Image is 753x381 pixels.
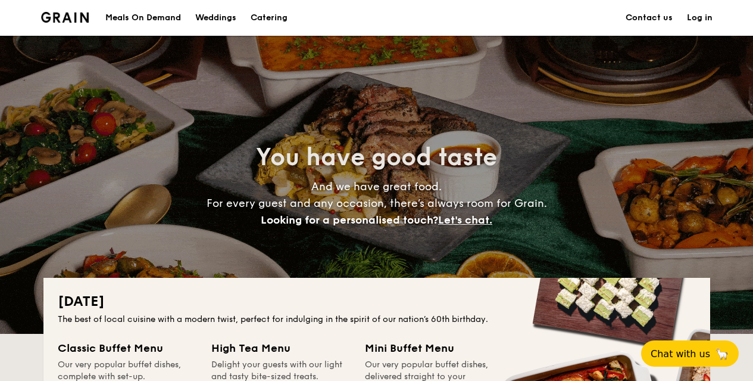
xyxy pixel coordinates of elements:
[715,347,729,361] span: 🦙
[641,340,739,367] button: Chat with us🦙
[41,12,89,23] a: Logotype
[41,12,89,23] img: Grain
[58,340,197,357] div: Classic Buffet Menu
[438,213,492,227] span: Let's chat.
[211,340,351,357] div: High Tea Menu
[58,292,696,311] h2: [DATE]
[651,348,710,360] span: Chat with us
[58,314,696,326] div: The best of local cuisine with a modern twist, perfect for indulging in the spirit of our nation’...
[365,340,504,357] div: Mini Buffet Menu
